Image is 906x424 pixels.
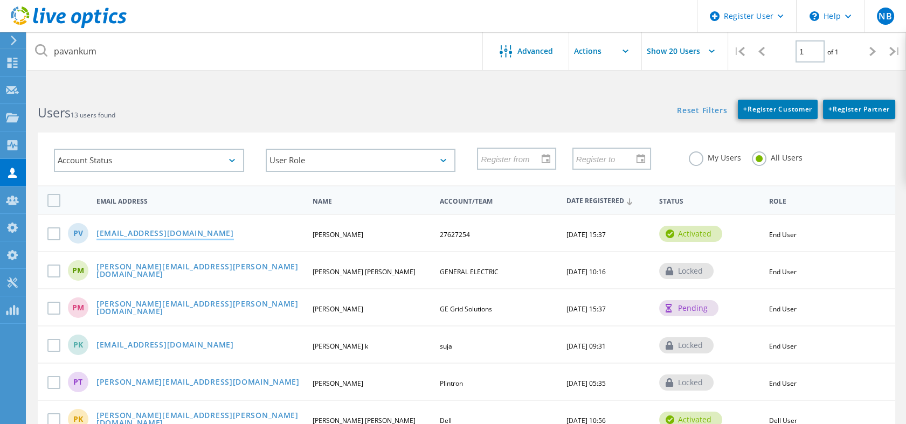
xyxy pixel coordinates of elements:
[440,267,499,276] span: GENERAL ELECTRIC
[566,198,650,205] span: Date Registered
[689,151,741,162] label: My Users
[440,198,558,205] span: Account/Team
[96,263,303,280] a: [PERSON_NAME][EMAIL_ADDRESS][PERSON_NAME][DOMAIN_NAME]
[440,379,463,388] span: Plintron
[769,304,797,314] span: End User
[72,304,84,311] span: pm
[573,148,642,169] input: Register to
[478,148,547,169] input: Register from
[54,149,244,172] div: Account Status
[823,100,895,119] a: +Register Partner
[96,230,234,239] a: [EMAIL_ADDRESS][DOMAIN_NAME]
[828,105,833,114] b: +
[743,105,748,114] b: +
[313,379,363,388] span: [PERSON_NAME]
[566,230,606,239] span: [DATE] 15:37
[752,151,803,162] label: All Users
[517,47,553,55] span: Advanced
[828,105,890,114] span: Register Partner
[313,267,416,276] span: [PERSON_NAME] [PERSON_NAME]
[313,230,363,239] span: [PERSON_NAME]
[566,379,606,388] span: [DATE] 05:35
[769,198,879,205] span: Role
[738,100,818,119] a: +Register Customer
[96,300,303,317] a: [PERSON_NAME][EMAIL_ADDRESS][PERSON_NAME][DOMAIN_NAME]
[659,374,714,391] div: locked
[884,32,906,71] div: |
[810,11,819,21] svg: \n
[440,342,452,351] span: suja
[769,230,797,239] span: End User
[73,378,82,386] span: PT
[440,230,470,239] span: 27627254
[96,378,300,387] a: [PERSON_NAME][EMAIL_ADDRESS][DOMAIN_NAME]
[566,342,606,351] span: [DATE] 09:31
[73,341,83,349] span: pk
[743,105,812,114] span: Register Customer
[566,267,606,276] span: [DATE] 10:16
[769,267,797,276] span: End User
[266,149,456,172] div: User Role
[96,198,303,205] span: Email Address
[313,342,368,351] span: [PERSON_NAME] k
[769,342,797,351] span: End User
[96,341,234,350] a: [EMAIL_ADDRESS][DOMAIN_NAME]
[73,230,83,237] span: PV
[827,47,839,57] span: of 1
[73,415,83,423] span: PK
[677,107,727,116] a: Reset Filters
[71,110,115,120] span: 13 users found
[659,263,714,279] div: locked
[313,198,431,205] span: Name
[659,198,760,205] span: Status
[72,267,84,274] span: pm
[769,379,797,388] span: End User
[11,23,127,30] a: Live Optics Dashboard
[38,104,71,121] b: Users
[566,304,606,314] span: [DATE] 15:37
[659,226,722,242] div: activated
[879,12,891,20] span: NB
[728,32,750,71] div: |
[440,304,492,314] span: GE Grid Solutions
[313,304,363,314] span: [PERSON_NAME]
[659,300,718,316] div: pending
[27,32,483,70] input: Search users by name, email, company, etc.
[659,337,714,353] div: locked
